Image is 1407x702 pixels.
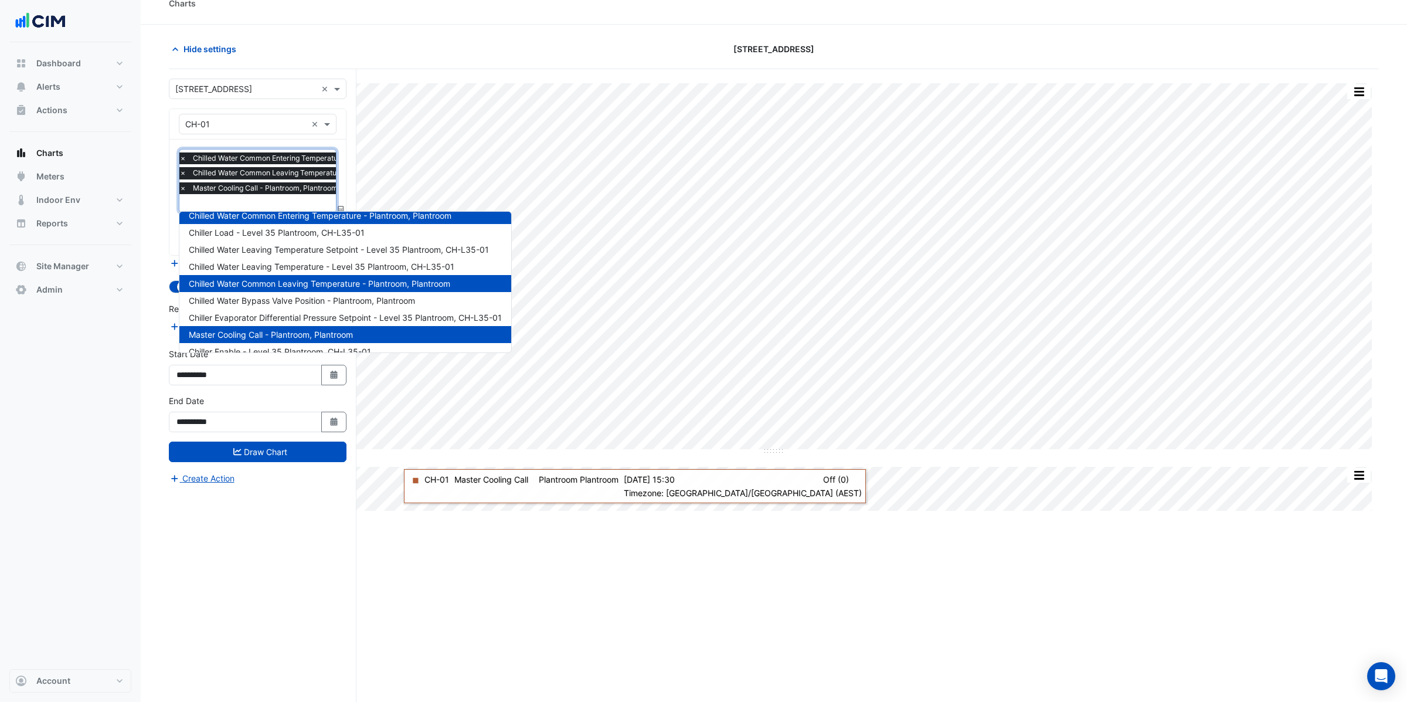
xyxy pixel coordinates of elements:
span: Chiller Enable - Level 35 Plantroom, CH-L35-01 [189,347,371,357]
span: Hide settings [183,43,236,55]
span: Chilled Water Leaving Temperature Setpoint - Level 35 Plantroom, CH-L35-01 [189,245,489,255]
label: Start Date [169,348,208,360]
button: Actions [9,99,131,122]
img: Company Logo [14,9,67,33]
span: Dashboard [36,57,81,69]
span: Indoor Env [36,194,80,206]
app-icon: Site Manager [15,260,27,272]
span: Charts [36,147,63,159]
app-icon: Dashboard [15,57,27,69]
span: × [178,182,188,194]
span: Alerts [36,81,60,93]
button: Charts [9,141,131,165]
button: More Options [1347,468,1371,483]
button: Meters [9,165,131,188]
button: Draw Chart [169,442,346,462]
app-icon: Admin [15,284,27,296]
span: Chilled Water Bypass Valve Position - Plantroom, Plantroom [189,296,415,306]
button: Hide settings [169,39,244,59]
button: Dashboard [9,52,131,75]
button: Reports [9,212,131,235]
span: Site Manager [36,260,89,272]
fa-icon: Select Date [329,417,339,427]
button: Admin [9,278,131,301]
span: Chiller Load - Level 35 Plantroom, CH-L35-01 [189,228,365,238]
span: Master Cooling Call - Plantroom, Plantroom [189,330,353,340]
app-icon: Actions [15,104,27,116]
label: End Date [169,395,204,407]
app-icon: Reports [15,218,27,229]
app-icon: Alerts [15,81,27,93]
span: Chiller Evaporator Differential Pressure Setpoint - Level 35 Plantroom, CH-L35-01 [189,313,502,323]
button: Indoor Env [9,188,131,212]
span: Meters [36,171,64,182]
span: Clear [311,118,321,130]
span: Admin [36,284,63,296]
span: Master Cooling Call - Plantroom, Plantroom [190,182,341,194]
button: More Options [1347,84,1371,99]
app-icon: Meters [15,171,27,182]
span: Clear [321,83,331,95]
span: Chilled Water Common Entering Temperature - Plantroom, Plantroom [190,152,427,164]
span: Chilled Water Common Leaving Temperature - Plantroom, Plantroom [190,167,426,179]
span: × [178,152,188,164]
span: [STREET_ADDRESS] [733,43,814,55]
span: Chilled Water Common Leaving Temperature - Plantroom, Plantroom [189,279,450,289]
span: Choose Function [336,205,346,215]
fa-icon: Select Date [329,370,339,380]
span: Reports [36,218,68,229]
app-icon: Indoor Env [15,194,27,206]
button: Create Action [169,472,235,485]
span: Chilled Water Common Entering Temperature - Plantroom, Plantroom [189,211,451,221]
span: Actions [36,104,67,116]
app-icon: Charts [15,147,27,159]
div: Open Intercom Messenger [1367,662,1395,690]
button: Account [9,669,131,693]
span: Chilled Water Leaving Temperature - Level 35 Plantroom, CH-L35-01 [189,262,454,272]
button: Add Reference Line [169,320,256,334]
ng-dropdown-panel: Options list [179,211,512,353]
span: × [178,167,188,179]
span: Account [36,675,70,687]
button: Alerts [9,75,131,99]
label: Reference Lines [169,303,230,315]
button: Add Equipment [169,256,240,270]
button: Site Manager [9,255,131,278]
